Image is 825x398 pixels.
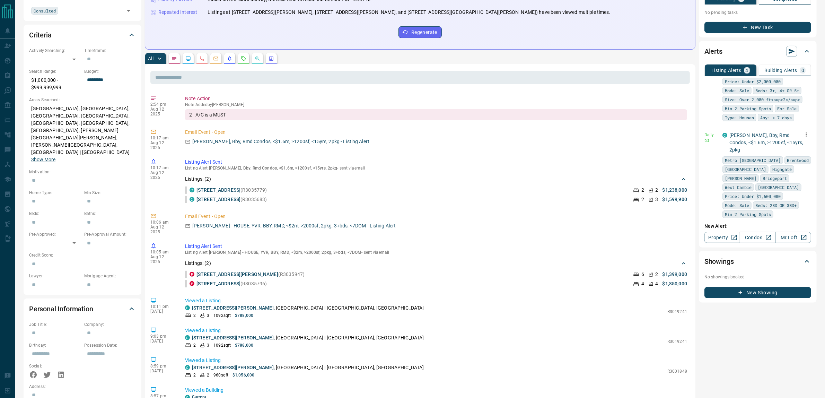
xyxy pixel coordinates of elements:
[196,196,267,203] p: (R3035683)
[84,231,136,237] p: Pre-Approval Amount:
[725,114,754,121] span: Type: Houses
[662,271,687,278] p: $1,399,000
[84,68,136,75] p: Budget:
[725,78,781,85] span: Price: Under $2,000,000
[29,273,81,279] p: Lawyer:
[725,202,749,209] span: Mode: Sale
[196,271,278,277] a: [STREET_ADDRESS][PERSON_NAME]
[29,68,81,75] p: Search Range:
[84,273,136,279] p: Mortgage Agent:
[150,220,175,225] p: 10:06 am
[29,47,81,54] p: Actively Searching:
[725,157,781,164] span: Metro [GEOGRAPHIC_DATA]
[29,190,81,196] p: Home Type:
[801,68,804,73] p: 0
[199,56,205,61] svg: Calls
[213,312,231,319] p: 1092 sqft
[725,166,766,173] span: [GEOGRAPHIC_DATA]
[190,197,194,202] div: condos.ca
[185,102,687,107] p: Note Added by [PERSON_NAME]
[193,342,196,348] p: 2
[31,156,55,163] button: Show More
[34,7,56,14] span: Consulted
[746,68,748,73] p: 4
[207,312,209,319] p: 3
[772,166,792,173] span: Highgate
[704,232,740,243] a: Property
[656,271,658,278] p: 2
[190,188,194,192] div: condos.ca
[172,56,177,61] svg: Notes
[740,232,775,243] a: Condos
[124,6,133,16] button: Open
[656,280,658,287] p: 4
[29,383,136,390] p: Address:
[235,342,253,348] p: $788,000
[207,372,209,378] p: 2
[185,158,687,166] p: Listing Alert Sent
[150,304,175,309] p: 10:11 pm
[185,335,190,340] div: condos.ca
[185,56,191,61] svg: Lead Browsing Activity
[725,184,752,191] span: West Cambie
[725,175,756,182] span: [PERSON_NAME]
[29,75,81,93] p: $1,000,000 - $999,999,999
[190,272,194,277] div: property.ca
[150,170,175,180] p: Aug 12 2025
[235,312,253,319] p: $788,000
[185,129,687,136] p: Email Event - Open
[667,338,687,345] p: R3019241
[704,253,811,270] div: Showings
[760,114,792,121] span: Any: < 7 days
[725,211,771,218] span: Min 2 Parking Spots
[84,342,136,348] p: Possession Date:
[193,312,196,319] p: 2
[704,43,811,60] div: Alerts
[704,287,811,298] button: New Showing
[196,280,267,287] p: (R3035796)
[196,271,305,278] p: (R3035947)
[185,243,687,250] p: Listing Alert Sent
[725,193,781,200] span: Price: Under $1,600,000
[755,202,797,209] span: Beds: 2BD OR 3BD+
[667,309,687,315] p: R3019241
[29,97,136,103] p: Areas Searched:
[209,166,337,171] span: [PERSON_NAME], Bby, Rmd Condos, <$1.6m, >1200sf, <15yrs, 2pkg
[150,107,175,116] p: Aug 12 2025
[227,56,232,61] svg: Listing Alerts
[84,47,136,54] p: Timeframe:
[662,280,687,287] p: $1,850,000
[704,138,709,143] svg: Email
[787,157,809,164] span: Brentwood
[185,95,687,102] p: Note Action
[196,187,240,193] a: [STREET_ADDRESS]
[150,309,175,314] p: [DATE]
[725,87,749,94] span: Mode: Sale
[192,334,424,341] p: , [GEOGRAPHIC_DATA] | [GEOGRAPHIC_DATA], [GEOGRAPHIC_DATA]
[725,105,771,112] span: Min 2 Parking Spots
[704,46,722,57] h2: Alerts
[185,305,190,310] div: condos.ca
[192,304,424,312] p: , [GEOGRAPHIC_DATA] | [GEOGRAPHIC_DATA], [GEOGRAPHIC_DATA]
[662,196,687,203] p: $1,599,900
[150,334,175,339] p: 9:03 pm
[150,369,175,373] p: [DATE]
[29,231,81,237] p: Pre-Approved:
[704,274,811,280] p: No showings booked
[29,321,81,328] p: Job Title:
[192,138,369,145] p: [PERSON_NAME], Bby, Rmd Condos, <$1.6m, >1200sf, <15yrs, 2pkg - Listing Alert
[84,210,136,217] p: Baths:
[29,29,52,41] h2: Criteria
[158,9,197,16] p: Repeated Interest
[192,335,274,340] a: [STREET_ADDRESS][PERSON_NAME]
[729,132,803,153] a: [PERSON_NAME], Bby, Rmd Condos, <$1.6m, >1200sf, <15yrs, 2pkg
[29,303,93,314] h2: Personal Information
[213,342,231,348] p: 1092 sqft
[764,68,797,73] p: Building Alerts
[641,196,644,203] p: 2
[763,175,787,182] span: Bridgeport
[241,56,246,61] svg: Requests
[755,87,799,94] span: Beds: 3+, 4+ OR 5+
[29,363,81,369] p: Social:
[185,260,211,267] p: Listings: ( 2 )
